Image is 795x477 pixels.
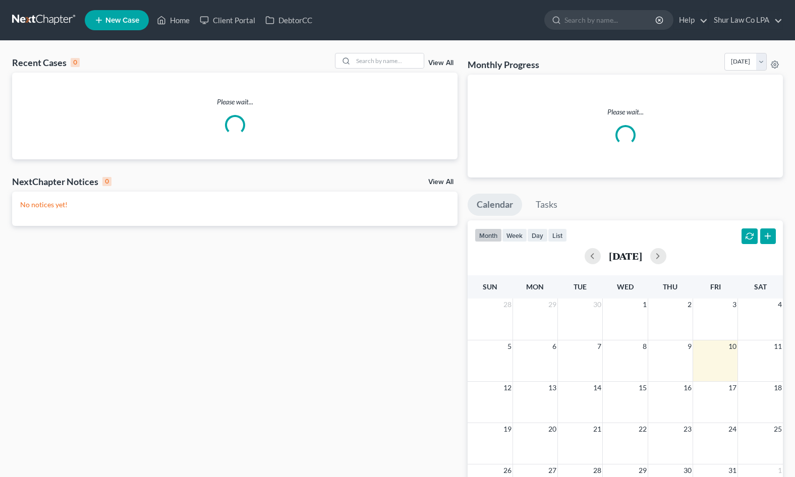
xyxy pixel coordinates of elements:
[195,11,260,29] a: Client Portal
[663,282,677,291] span: Thu
[547,382,557,394] span: 13
[638,382,648,394] span: 15
[638,464,648,476] span: 29
[526,282,544,291] span: Mon
[71,58,80,67] div: 0
[683,382,693,394] span: 16
[683,464,693,476] span: 30
[502,382,513,394] span: 12
[502,423,513,435] span: 19
[754,282,767,291] span: Sat
[548,228,567,242] button: list
[483,282,497,291] span: Sun
[592,423,602,435] span: 21
[687,340,693,352] span: 9
[710,282,721,291] span: Fri
[683,423,693,435] span: 23
[152,11,195,29] a: Home
[727,423,737,435] span: 24
[777,299,783,311] span: 4
[102,177,111,186] div: 0
[20,200,449,210] p: No notices yet!
[12,56,80,69] div: Recent Cases
[574,282,587,291] span: Tue
[476,107,775,117] p: Please wait...
[12,97,458,107] p: Please wait...
[642,340,648,352] span: 8
[777,464,783,476] span: 1
[731,299,737,311] span: 3
[596,340,602,352] span: 7
[502,299,513,311] span: 28
[564,11,657,29] input: Search by name...
[727,464,737,476] span: 31
[592,299,602,311] span: 30
[609,251,642,261] h2: [DATE]
[727,382,737,394] span: 17
[506,340,513,352] span: 5
[428,178,453,186] a: View All
[773,423,783,435] span: 25
[773,382,783,394] span: 18
[709,11,782,29] a: Shur Law Co LPA
[617,282,634,291] span: Wed
[502,228,527,242] button: week
[527,194,566,216] a: Tasks
[687,299,693,311] span: 2
[105,17,139,24] span: New Case
[502,464,513,476] span: 26
[642,299,648,311] span: 1
[547,464,557,476] span: 27
[547,299,557,311] span: 29
[468,194,522,216] a: Calendar
[260,11,317,29] a: DebtorCC
[547,423,557,435] span: 20
[727,340,737,352] span: 10
[551,340,557,352] span: 6
[592,382,602,394] span: 14
[428,59,453,67] a: View All
[468,58,539,71] h3: Monthly Progress
[475,228,502,242] button: month
[527,228,548,242] button: day
[353,53,424,68] input: Search by name...
[592,464,602,476] span: 28
[638,423,648,435] span: 22
[773,340,783,352] span: 11
[12,175,111,188] div: NextChapter Notices
[674,11,708,29] a: Help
